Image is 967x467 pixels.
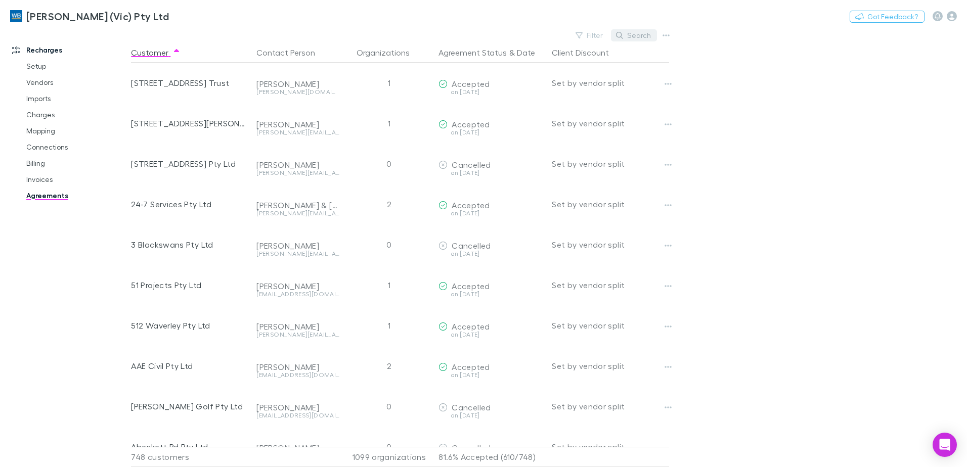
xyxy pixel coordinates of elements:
[256,321,339,332] div: [PERSON_NAME]
[452,241,491,250] span: Cancelled
[438,447,544,466] p: 81.6% Accepted (610/748)
[131,447,252,467] div: 748 customers
[438,332,544,338] div: on [DATE]
[131,103,248,144] div: [STREET_ADDRESS][PERSON_NAME] Pty Ltd
[343,184,434,224] div: 2
[256,281,339,291] div: [PERSON_NAME]
[552,305,669,346] div: Set by vendor split
[16,123,137,139] a: Mapping
[256,251,339,257] div: [PERSON_NAME][EMAIL_ADDRESS][DOMAIN_NAME]
[452,362,490,371] span: Accepted
[611,29,657,41] button: Search
[256,372,339,378] div: [EMAIL_ADDRESS][DOMAIN_NAME]
[131,63,248,103] div: [STREET_ADDRESS] Trust
[16,155,137,171] a: Billing
[850,11,925,23] button: Got Feedback?
[131,42,181,63] button: Customer
[343,224,434,265] div: 0
[131,427,248,467] div: Abeckett Rd Pty Ltd
[256,79,339,89] div: [PERSON_NAME]
[438,291,544,297] div: on [DATE]
[131,144,248,184] div: [STREET_ADDRESS] Pty Ltd
[552,427,669,467] div: Set by vendor split
[16,90,137,107] a: Imports
[256,200,339,210] div: [PERSON_NAME] & [PERSON_NAME]
[16,171,137,188] a: Invoices
[256,42,327,63] button: Contact Person
[26,10,169,22] h3: [PERSON_NAME] (Vic) Pty Ltd
[452,119,490,129] span: Accepted
[343,265,434,305] div: 1
[256,170,339,176] div: [PERSON_NAME][EMAIL_ADDRESS][DOMAIN_NAME]
[438,251,544,257] div: on [DATE]
[438,129,544,135] div: on [DATE]
[552,42,621,63] button: Client Discount
[256,443,339,453] div: [PERSON_NAME]
[438,170,544,176] div: on [DATE]
[256,129,339,135] div: [PERSON_NAME][EMAIL_ADDRESS][PERSON_NAME][DOMAIN_NAME]
[343,63,434,103] div: 1
[452,79,490,88] span: Accepted
[131,386,248,427] div: [PERSON_NAME] Golf Pty Ltd
[343,103,434,144] div: 1
[552,265,669,305] div: Set by vendor split
[256,362,339,372] div: [PERSON_NAME]
[16,107,137,123] a: Charges
[131,224,248,265] div: 3 Blackswans Pty Ltd
[131,265,248,305] div: 51 Projects Pty Ltd
[256,412,339,418] div: [EMAIL_ADDRESS][DOMAIN_NAME]
[452,443,491,452] span: Cancelled
[343,305,434,346] div: 1
[452,281,490,291] span: Accepted
[452,402,491,412] span: Cancelled
[438,42,544,63] div: &
[552,184,669,224] div: Set by vendor split
[343,144,434,184] div: 0
[131,184,248,224] div: 24-7 Services Pty Ltd
[452,160,491,169] span: Cancelled
[256,210,339,216] div: [PERSON_NAME][EMAIL_ADDRESS][DOMAIN_NAME]
[10,10,22,22] img: William Buck (Vic) Pty Ltd's Logo
[552,224,669,265] div: Set by vendor split
[570,29,609,41] button: Filter
[343,427,434,467] div: 0
[343,346,434,386] div: 2
[256,119,339,129] div: [PERSON_NAME]
[552,144,669,184] div: Set by vendor split
[438,89,544,95] div: on [DATE]
[552,346,669,386] div: Set by vendor split
[357,42,422,63] button: Organizations
[16,139,137,155] a: Connections
[256,291,339,297] div: [EMAIL_ADDRESS][DOMAIN_NAME]
[452,321,490,331] span: Accepted
[2,42,137,58] a: Recharges
[517,42,535,63] button: Date
[256,402,339,412] div: [PERSON_NAME]
[131,305,248,346] div: 512 Waverley Pty Ltd
[438,210,544,216] div: on [DATE]
[131,346,248,386] div: AAE Civil Pty Ltd
[256,241,339,251] div: [PERSON_NAME]
[16,58,137,74] a: Setup
[256,89,339,95] div: [PERSON_NAME][DOMAIN_NAME][EMAIL_ADDRESS][PERSON_NAME][DOMAIN_NAME]
[4,4,175,28] a: [PERSON_NAME] (Vic) Pty Ltd
[552,103,669,144] div: Set by vendor split
[452,200,490,210] span: Accepted
[438,412,544,418] div: on [DATE]
[552,386,669,427] div: Set by vendor split
[438,372,544,378] div: on [DATE]
[256,332,339,338] div: [PERSON_NAME][EMAIL_ADDRESS][DOMAIN_NAME]
[933,433,957,457] div: Open Intercom Messenger
[438,42,507,63] button: Agreement Status
[16,74,137,90] a: Vendors
[343,447,434,467] div: 1099 organizations
[256,160,339,170] div: [PERSON_NAME]
[552,63,669,103] div: Set by vendor split
[343,386,434,427] div: 0
[16,188,137,204] a: Agreements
